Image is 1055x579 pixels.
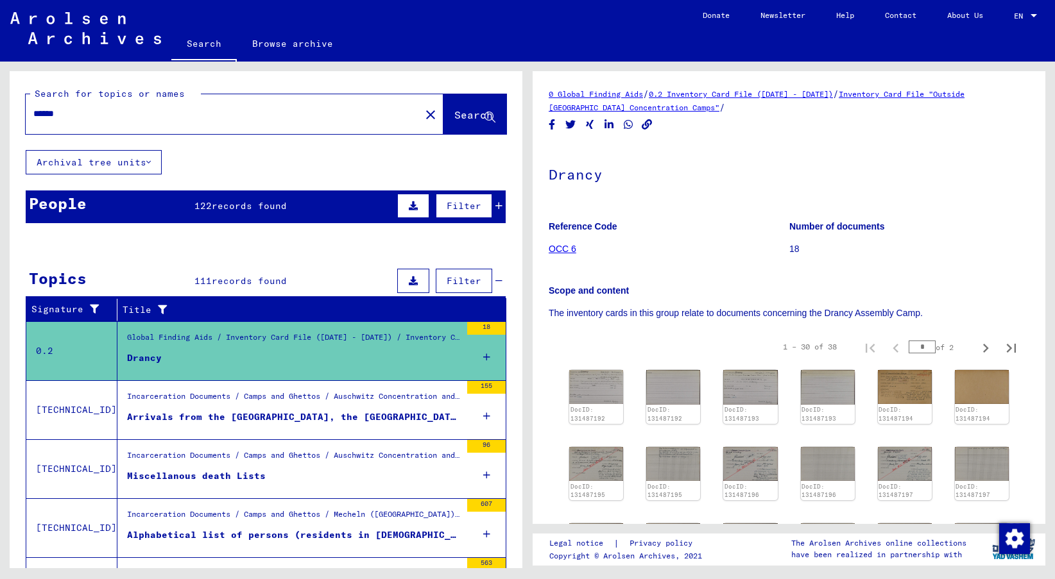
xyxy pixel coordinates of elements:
[569,523,623,557] img: 001.jpg
[879,483,913,499] a: DocID: 131487197
[31,303,107,316] div: Signature
[833,88,839,99] span: /
[26,150,162,174] button: Archival tree units
[123,303,481,317] div: Title
[127,351,162,365] div: Drancy
[26,439,117,498] td: [TECHNICAL_ID]
[999,334,1024,360] button: Last page
[878,523,932,557] img: 001.jpg
[1014,12,1028,21] span: EN
[127,390,461,408] div: Incarceration Documents / Camps and Ghettos / Auschwitz Concentration and Extermination Camp / Li...
[789,242,1029,256] p: 18
[723,370,777,404] img: 001.jpg
[569,370,623,404] img: 001.jpg
[622,117,635,133] button: Share on WhatsApp
[127,528,461,542] div: Alphabetical list of persons (residents in [DEMOGRAPHIC_DATA] on [DATE]) who were arrested as [DE...
[549,537,613,550] a: Legal notice
[646,370,700,405] img: 002.jpg
[423,107,438,122] mat-icon: close
[127,508,461,526] div: Incarceration Documents / Camps and Ghettos / Mecheln ([GEOGRAPHIC_DATA]) SS Deportation Camp / L...
[956,483,990,499] a: DocID: 131487197
[549,537,708,550] div: |
[127,410,461,424] div: Arrivals from the [GEOGRAPHIC_DATA], the [GEOGRAPHIC_DATA] and from [GEOGRAPHIC_DATA] by order of...
[212,200,287,212] span: records found
[619,537,708,550] a: Privacy policy
[549,221,617,231] b: Reference Code
[35,88,185,99] mat-label: Search for topics or names
[723,523,777,557] img: 001.jpg
[802,406,836,422] a: DocID: 131487193
[801,523,855,557] img: 002.jpg
[955,447,1009,481] img: 002.jpg
[857,334,883,360] button: First page
[783,341,837,353] div: 1 – 30 of 38
[26,498,117,557] td: [TECHNICAL_ID]
[583,117,597,133] button: Share on Xing
[549,550,708,562] p: Copyright © Arolsen Archives, 2021
[649,89,833,99] a: 0.2 Inventory Card File ([DATE] - [DATE])
[549,89,643,99] a: 0 Global Finding Aids
[569,447,623,481] img: 001.jpg
[549,244,576,254] a: OCC 6
[127,331,461,349] div: Global Finding Aids / Inventory Card File ([DATE] - [DATE]) / Inventory Card File "Outside [GEOGR...
[973,334,999,360] button: Next page
[955,523,1009,557] img: 002.jpg
[127,469,266,483] div: Miscellanous death Lists
[454,108,493,121] span: Search
[549,306,1029,320] p: The inventory cards in this group relate to documents concerning the Drancy Assembly Camp.
[549,145,1029,201] h1: Drancy
[801,370,855,404] img: 002.jpg
[879,406,913,422] a: DocID: 131487194
[10,12,161,44] img: Arolsen_neg.svg
[648,483,682,499] a: DocID: 131487195
[603,117,616,133] button: Share on LinkedIn
[570,483,605,499] a: DocID: 131487195
[646,447,700,481] img: 002.jpg
[443,94,506,134] button: Search
[418,101,443,127] button: Clear
[29,192,87,215] div: People
[31,299,120,320] div: Signature
[791,537,966,549] p: The Arolsen Archives online collections
[545,117,559,133] button: Share on Facebook
[648,406,682,422] a: DocID: 131487192
[725,406,759,422] a: DocID: 131487193
[719,101,725,113] span: /
[171,28,237,62] a: Search
[909,341,973,353] div: of 2
[802,483,836,499] a: DocID: 131487196
[127,449,461,467] div: Incarceration Documents / Camps and Ghettos / Auschwitz Concentration and Extermination Camp / Li...
[646,523,700,557] img: 002.jpg
[570,406,605,422] a: DocID: 131487192
[123,299,493,320] div: Title
[447,200,481,212] span: Filter
[801,447,855,481] img: 002.jpg
[564,117,578,133] button: Share on Twitter
[467,499,506,512] div: 607
[549,285,629,296] b: Scope and content
[467,558,506,571] div: 563
[725,483,759,499] a: DocID: 131487196
[723,447,777,481] img: 001.jpg
[194,200,212,212] span: 122
[883,334,909,360] button: Previous page
[447,275,481,287] span: Filter
[878,370,932,404] img: 001.jpg
[237,28,348,59] a: Browse archive
[791,549,966,560] p: have been realized in partnership with
[436,194,492,218] button: Filter
[999,523,1030,554] img: Change consent
[955,370,1009,404] img: 002.jpg
[640,117,654,133] button: Copy link
[643,88,649,99] span: /
[789,221,885,231] b: Number of documents
[990,533,1038,565] img: yv_logo.png
[436,269,492,293] button: Filter
[956,406,990,422] a: DocID: 131487194
[878,447,932,481] img: 001.jpg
